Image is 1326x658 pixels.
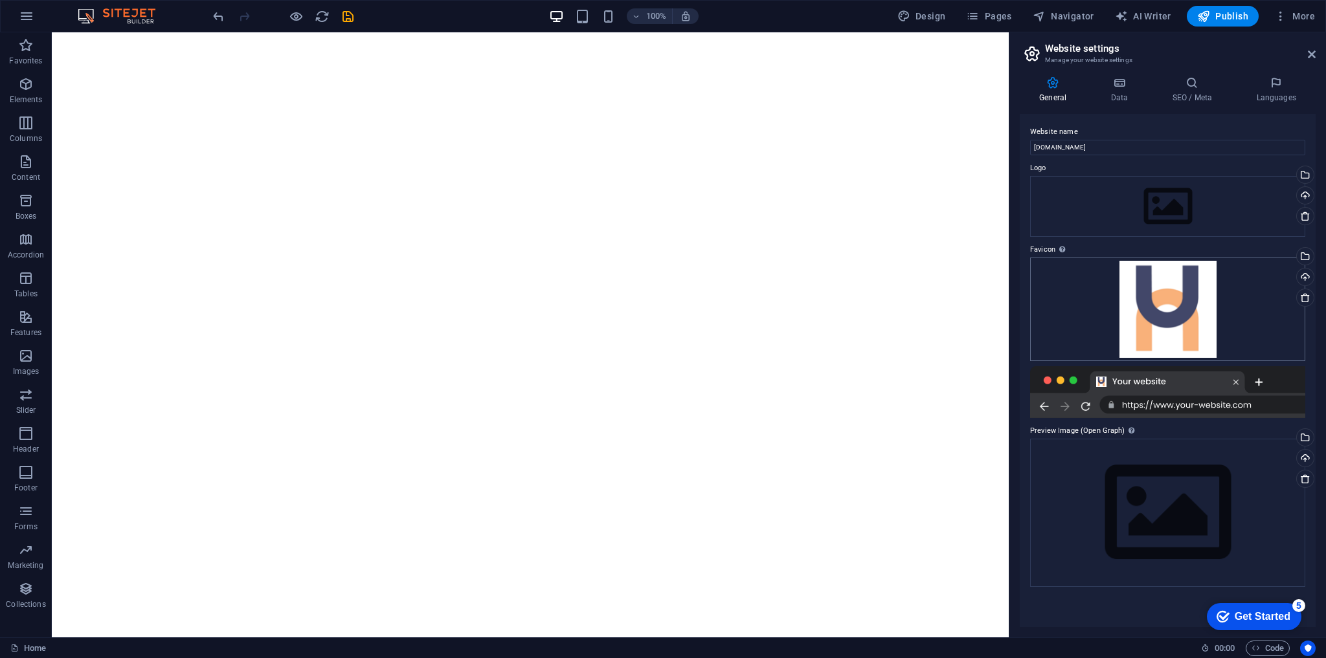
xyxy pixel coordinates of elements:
[1030,439,1305,587] div: Select files from the file manager, stock photos, or upload file(s)
[1030,176,1305,237] div: Select files from the file manager, stock photos, or upload file(s)
[10,133,42,144] p: Columns
[1028,6,1099,27] button: Navigator
[341,9,355,24] i: Save (Ctrl+S)
[14,483,38,493] p: Footer
[16,405,36,415] p: Slider
[1030,160,1305,176] label: Logo
[13,444,39,454] p: Header
[16,211,37,221] p: Boxes
[1269,6,1320,27] button: More
[1237,76,1316,104] h4: Languages
[1274,10,1315,23] span: More
[1201,641,1235,656] h6: Session time
[14,289,38,299] p: Tables
[1300,641,1316,656] button: Usercentrics
[1020,76,1091,104] h4: General
[8,560,43,571] p: Marketing
[314,8,330,24] button: reload
[10,6,105,34] div: Get Started 5 items remaining, 0% complete
[892,6,951,27] div: Design (Ctrl+Alt+Y)
[6,599,45,609] p: Collections
[1252,641,1284,656] span: Code
[14,521,38,532] p: Forms
[288,8,304,24] button: Click here to leave preview mode and continue editing
[1246,641,1290,656] button: Code
[1224,643,1226,653] span: :
[96,3,109,16] div: 5
[1030,242,1305,258] label: Favicon
[1045,54,1290,66] h3: Manage your website settings
[627,8,673,24] button: 100%
[1187,6,1259,27] button: Publish
[1110,6,1176,27] button: AI Writer
[1033,10,1094,23] span: Navigator
[646,8,667,24] h6: 100%
[340,8,355,24] button: save
[10,327,41,338] p: Features
[1152,76,1237,104] h4: SEO / Meta
[1030,140,1305,155] input: Name...
[966,10,1011,23] span: Pages
[315,9,330,24] i: Reload page
[10,94,43,105] p: Elements
[38,14,94,26] div: Get Started
[9,56,42,66] p: Favorites
[12,172,40,182] p: Content
[13,366,39,377] p: Images
[210,8,226,24] button: undo
[961,6,1017,27] button: Pages
[892,6,951,27] button: Design
[1091,76,1152,104] h4: Data
[74,8,172,24] img: Editor Logo
[897,10,946,23] span: Design
[680,10,691,22] i: On resize automatically adjust zoom level to fit chosen device.
[1045,43,1316,54] h2: Website settings
[10,641,46,656] a: Click to cancel selection. Double-click to open Pages
[1197,10,1248,23] span: Publish
[211,9,226,24] i: Undo: Change favicon (Ctrl+Z)
[1030,124,1305,140] label: Website name
[8,250,44,260] p: Accordion
[1030,423,1305,439] label: Preview Image (Open Graph)
[1115,10,1171,23] span: AI Writer
[1030,258,1305,361] div: wordmark-favicon1-biS4YE6gN2-IPErhzydMZg-v3QEbn_hc4lsfrMp9CGcAA.png
[1215,641,1235,656] span: 00 00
